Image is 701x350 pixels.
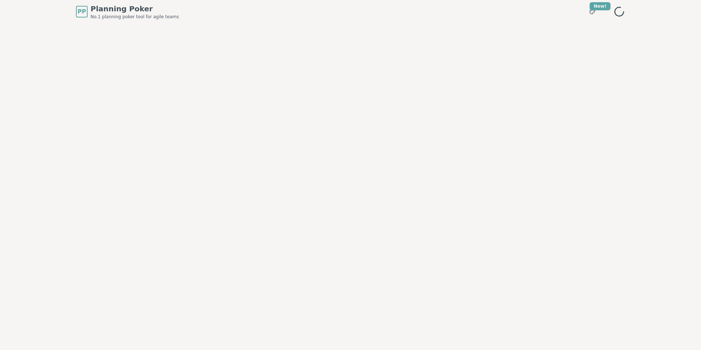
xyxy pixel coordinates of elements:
span: PP [77,7,86,16]
span: Planning Poker [91,4,179,14]
div: New! [590,2,610,10]
a: PPPlanning PokerNo.1 planning poker tool for agile teams [76,4,179,20]
button: New! [586,5,599,18]
span: No.1 planning poker tool for agile teams [91,14,179,20]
